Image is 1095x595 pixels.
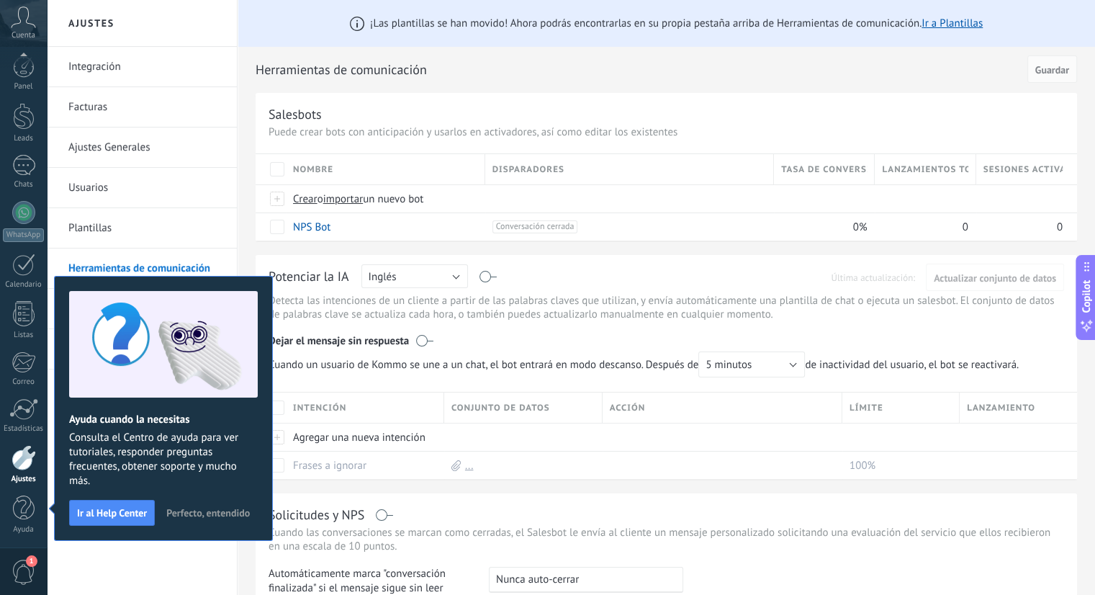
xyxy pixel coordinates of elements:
[323,192,364,206] span: importar
[774,213,868,241] div: 0%
[269,294,1064,321] p: Detecta las intenciones de un cliente a partir de las palabras claves que utilizan, y envía autom...
[269,106,322,122] div: Salesbots
[68,208,222,249] a: Plantillas
[3,424,45,434] div: Estadísticas
[26,555,37,567] span: 1
[269,352,1027,377] span: de inactividad del usuario, el bot se reactivará.
[269,324,1064,352] div: Dejar el mensaje sin respuesta
[3,228,44,242] div: WhatsApp
[842,452,952,479] div: 100%
[269,268,349,287] div: Potenciar la IA
[962,220,968,234] span: 0
[451,401,550,415] span: Conjunto de datos
[47,87,237,127] li: Facturas
[69,431,258,488] span: Consulta el Centro de ayuda para ver tutoriales, responder preguntas frecuentes, obtener soporte ...
[363,192,423,206] span: un nuevo bot
[610,401,646,415] span: Acción
[68,168,222,208] a: Usuarios
[1035,65,1069,75] span: Guardar
[706,358,752,372] span: 5 minutos
[3,82,45,91] div: Panel
[293,163,333,176] span: Nombre
[875,213,968,241] div: 0
[286,424,437,451] div: Agregar una nueva intención
[3,180,45,189] div: Chats
[492,163,564,176] span: Disparadores
[69,500,155,526] button: Ir al Help Center
[496,573,579,586] span: Nunca auto-cerrar
[370,17,983,30] span: ¡Las plantillas se han movido! Ahora podrás encontrarlas en su propia pestaña arriba de Herramien...
[47,208,237,249] li: Plantillas
[369,270,397,284] span: Inglés
[853,220,868,234] span: 0%
[850,459,875,473] span: 100%
[3,134,45,143] div: Leads
[1027,55,1077,83] button: Guardar
[77,508,147,518] span: Ir al Help Center
[68,249,222,289] a: Herramientas de comunicación
[68,47,222,87] a: Integración
[293,401,346,415] span: Intención
[3,525,45,534] div: Ayuda
[68,127,222,168] a: Ajustes Generales
[47,127,237,168] li: Ajustes Generales
[3,331,45,340] div: Listas
[882,163,968,176] span: Lanzamientos totales
[3,280,45,290] div: Calendario
[361,264,468,288] button: Inglés
[3,377,45,387] div: Correo
[293,459,366,473] a: Frases a ignorar
[983,163,1063,176] span: Sesiones activas
[3,475,45,484] div: Ajustes
[69,413,258,426] h2: Ayuda cuando la necesitas
[317,192,323,206] span: o
[1057,220,1063,234] span: 0
[492,220,578,233] span: Conversación cerrada
[781,163,867,176] span: Tasa de conversión
[12,31,35,40] span: Cuenta
[698,352,805,377] button: 5 minutos
[465,459,474,473] a: ...
[160,502,256,524] button: Perfecto, entendido
[47,47,237,87] li: Integración
[47,249,237,289] li: Herramientas de comunicación
[967,401,1035,415] span: Lanzamiento
[269,352,805,377] span: Cuando un usuario de Kommo se une a un chat, el bot entrará en modo descanso. Después de
[269,526,1064,553] p: Cuando las conversaciones se marcan como cerradas, el Salesbot le envía al cliente un mensaje per...
[293,220,330,234] a: NPS Bot
[1079,280,1094,313] span: Copilot
[68,87,222,127] a: Facturas
[921,17,983,30] a: Ir a Plantillas
[269,506,364,523] div: Solicitudes y NPS
[269,125,1064,139] p: Puede crear bots con anticipación y usarlos en activadores, así como editar los existentes
[293,192,317,206] span: Crear
[256,55,1022,84] h2: Herramientas de comunicación
[47,168,237,208] li: Usuarios
[976,213,1063,241] div: 0
[850,401,883,415] span: Límite
[166,508,250,518] span: Perfecto, entendido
